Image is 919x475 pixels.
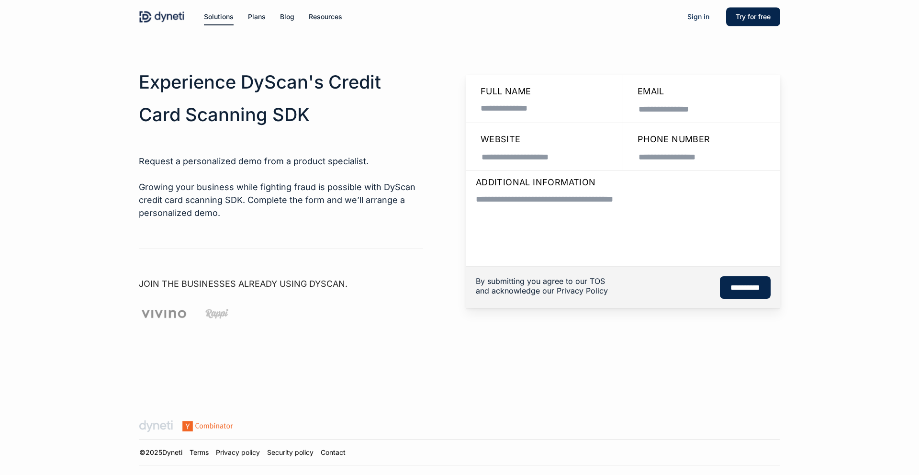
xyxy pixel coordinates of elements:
[139,181,423,219] p: Growing your business while fighting fraud is possible with DyScan credit card scanning SDK. Comp...
[248,11,266,22] a: Plans
[193,309,240,319] img: client
[726,11,780,22] a: Try for free
[139,448,182,456] a: ©2025Dyneti
[687,12,709,21] span: Sign in
[476,86,531,96] span: Full name
[204,11,234,22] a: Solutions
[678,9,719,24] a: Sign in
[736,12,771,21] span: Try for free
[216,448,260,456] a: Privacy policy
[248,12,266,21] span: Plans
[321,448,346,456] a: Contact
[471,177,596,187] span: Additional information
[476,276,614,295] h6: By submitting you agree to our TOS and acknowledge our Privacy Policy
[139,66,423,131] h2: Experience DyScan's Credit Card Scanning SDK
[139,277,423,290] h5: JOIN THE BUSINESSES ALREADY USING DYSCAN.
[139,155,423,168] p: Request a personalized demo from a product specialist.
[466,75,780,308] form: Contact form
[280,11,294,22] a: Blog
[146,448,162,456] span: 2025
[309,11,342,22] a: Resources
[204,12,234,21] span: Solutions
[139,10,185,24] img: Dyneti Technologies
[633,86,664,96] span: Email
[267,448,314,456] a: Security policy
[476,134,521,144] span: Website
[280,12,294,21] span: Blog
[190,448,209,456] a: Terms
[633,134,710,144] span: Phone Number
[141,309,187,319] img: client
[309,12,342,21] span: Resources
